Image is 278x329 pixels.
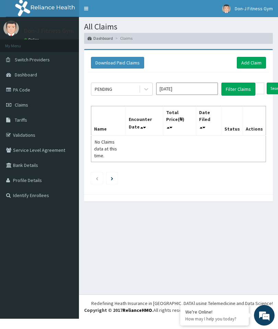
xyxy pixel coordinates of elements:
[156,83,218,95] input: Select Month and Year
[91,106,126,135] th: Name
[95,86,112,93] div: PENDING
[88,35,113,41] a: Dashboard
[111,175,113,181] a: Next page
[32,35,104,44] div: Chat with us now
[15,117,27,123] span: Tariffs
[3,21,19,36] img: User Image
[126,106,163,135] th: Encounter Date
[79,294,278,319] footer: All rights reserved.
[185,309,244,315] div: We're Online!
[24,28,74,34] p: Don-J Fitness Gym
[95,175,99,181] a: Previous page
[255,83,264,94] input: Search by HMO ID
[196,106,221,135] th: Date Filed
[84,307,153,313] strong: Copyright © 2017 .
[94,139,117,159] span: No Claims data at this time.
[243,106,266,135] th: Actions
[185,316,244,322] p: How may I help you today?
[114,35,132,41] li: Claims
[24,37,40,42] a: Online
[15,57,50,63] span: Switch Providers
[221,106,243,135] th: Status
[235,5,273,12] span: Don-J Fitness Gym
[91,57,144,69] button: Download Paid Claims
[221,83,255,96] button: Filter Claims
[237,57,266,69] a: Add Claim
[91,300,273,307] div: Redefining Heath Insurance in [GEOGRAPHIC_DATA] using Telemedicine and Data Science!
[15,102,28,108] span: Claims
[40,85,95,155] span: We're online!
[9,31,24,48] img: d_794563401_company_1708531726252_794563401
[15,72,37,78] span: Dashboard
[163,106,196,135] th: Total Price(₦)
[123,307,152,313] a: RelianceHMO
[222,4,231,13] img: User Image
[84,22,273,31] h1: All Claims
